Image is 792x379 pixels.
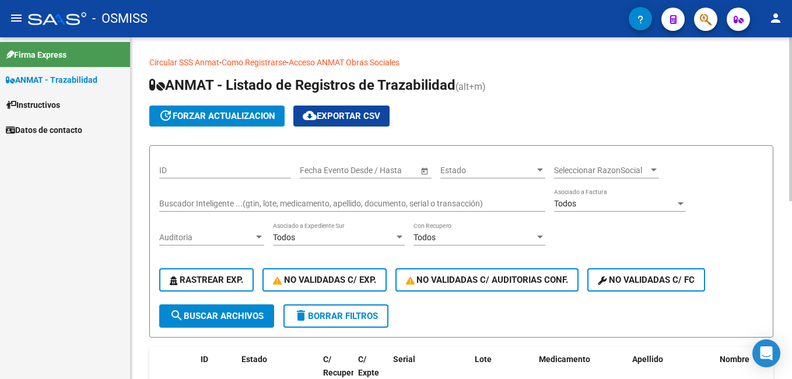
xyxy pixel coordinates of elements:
[294,308,308,322] mat-icon: delete
[273,275,376,285] span: No Validadas c/ Exp.
[293,106,390,127] button: Exportar CSV
[752,339,780,367] div: Open Intercom Messenger
[262,268,387,292] button: No Validadas c/ Exp.
[418,164,430,177] button: Open calendar
[393,355,415,364] span: Serial
[159,108,173,122] mat-icon: update
[587,268,705,292] button: No validadas c/ FC
[159,111,275,121] span: forzar actualizacion
[346,166,403,176] input: End date
[170,308,184,322] mat-icon: search
[159,268,254,292] button: Rastrear Exp.
[9,11,23,25] mat-icon: menu
[769,11,783,25] mat-icon: person
[323,355,359,377] span: C/ Recupero
[598,275,695,285] span: No validadas c/ FC
[300,166,336,176] input: Start date
[399,58,502,67] a: Documentacion trazabilidad
[170,311,264,321] span: Buscar Archivos
[159,233,254,243] span: Auditoria
[303,108,317,122] mat-icon: cloud_download
[92,6,148,31] span: - OSMISS
[413,233,436,242] span: Todos
[395,268,579,292] button: No Validadas c/ Auditorias Conf.
[170,275,243,285] span: Rastrear Exp.
[149,58,219,67] a: Circular SSS Anmat
[149,77,455,93] span: ANMAT - Listado de Registros de Trazabilidad
[406,275,569,285] span: No Validadas c/ Auditorias Conf.
[455,81,486,92] span: (alt+m)
[539,355,590,364] span: Medicamento
[440,166,535,176] span: Estado
[159,304,274,328] button: Buscar Archivos
[201,355,208,364] span: ID
[6,124,82,136] span: Datos de contacto
[6,48,66,61] span: Firma Express
[475,355,492,364] span: Lote
[6,99,60,111] span: Instructivos
[720,355,749,364] span: Nombre
[6,73,97,86] span: ANMAT - Trazabilidad
[273,233,295,242] span: Todos
[149,106,285,127] button: forzar actualizacion
[358,355,379,377] span: C/ Expte
[294,311,378,321] span: Borrar Filtros
[554,199,576,208] span: Todos
[222,58,286,67] a: Como Registrarse
[283,304,388,328] button: Borrar Filtros
[149,56,773,69] p: - -
[303,111,380,121] span: Exportar CSV
[241,355,267,364] span: Estado
[554,166,649,176] span: Seleccionar RazonSocial
[632,355,663,364] span: Apellido
[289,58,399,67] a: Acceso ANMAT Obras Sociales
